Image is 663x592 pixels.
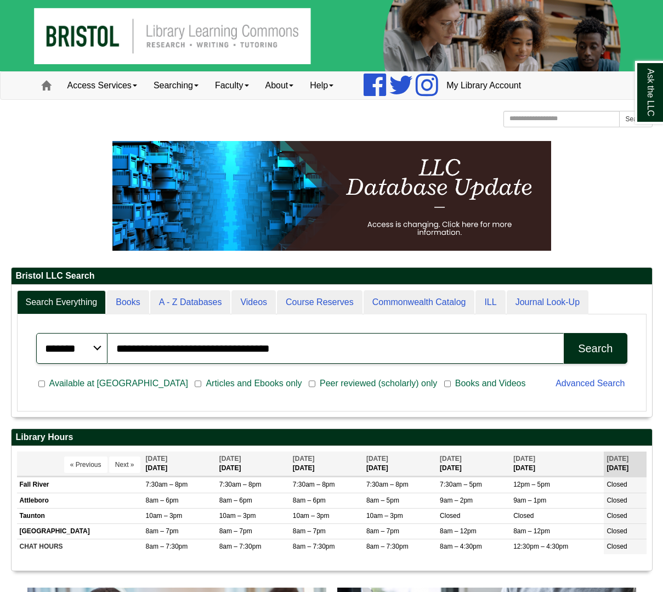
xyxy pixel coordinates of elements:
[293,455,315,463] span: [DATE]
[17,539,143,554] td: CHAT HOURS
[17,290,106,315] a: Search Everything
[607,497,627,504] span: Closed
[507,290,588,315] a: Journal Look-Up
[290,452,364,476] th: [DATE]
[112,141,551,251] img: HTML tutorial
[366,455,388,463] span: [DATE]
[302,72,342,99] a: Help
[219,497,252,504] span: 8am – 6pm
[107,290,149,315] a: Books
[17,477,143,493] td: Fall River
[607,455,628,463] span: [DATE]
[607,543,627,550] span: Closed
[513,527,550,535] span: 8am – 12pm
[578,342,613,355] div: Search
[150,290,231,315] a: A - Z Databases
[145,72,207,99] a: Searching
[38,379,45,389] input: Available at [GEOGRAPHIC_DATA]
[59,72,145,99] a: Access Services
[12,429,652,446] h2: Library Hours
[309,379,315,389] input: Peer reviewed (scholarly) only
[437,452,511,476] th: [DATE]
[440,512,460,520] span: Closed
[513,543,568,550] span: 12:30pm – 4:30pm
[146,497,179,504] span: 8am – 6pm
[451,377,530,390] span: Books and Videos
[219,455,241,463] span: [DATE]
[619,111,652,127] button: Search
[366,497,399,504] span: 8am – 5pm
[146,527,179,535] span: 8am – 7pm
[513,497,546,504] span: 9am – 1pm
[513,512,534,520] span: Closed
[231,290,276,315] a: Videos
[277,290,362,315] a: Course Reserves
[146,481,188,488] span: 7:30am – 8pm
[201,377,306,390] span: Articles and Ebooks only
[604,452,646,476] th: [DATE]
[17,523,143,539] td: [GEOGRAPHIC_DATA]
[293,497,326,504] span: 8am – 6pm
[366,543,409,550] span: 8am – 7:30pm
[293,543,335,550] span: 8am – 7:30pm
[366,512,403,520] span: 10am – 3pm
[219,512,256,520] span: 10am – 3pm
[219,481,262,488] span: 7:30am – 8pm
[475,290,505,315] a: ILL
[12,268,652,285] h2: Bristol LLC Search
[607,527,627,535] span: Closed
[17,493,143,508] td: Attleboro
[444,379,451,389] input: Books and Videos
[366,527,399,535] span: 8am – 7pm
[513,481,550,488] span: 12pm – 5pm
[17,508,143,523] td: Taunton
[564,333,627,364] button: Search
[607,512,627,520] span: Closed
[146,543,188,550] span: 8am – 7:30pm
[438,72,529,99] a: My Library Account
[511,452,604,476] th: [DATE]
[219,527,252,535] span: 8am – 7pm
[109,456,140,473] button: Next »
[293,527,326,535] span: 8am – 7pm
[146,455,168,463] span: [DATE]
[440,497,473,504] span: 9am – 2pm
[207,72,257,99] a: Faculty
[513,455,535,463] span: [DATE]
[364,452,437,476] th: [DATE]
[219,543,262,550] span: 8am – 7:30pm
[364,290,475,315] a: Commonwealth Catalog
[607,481,627,488] span: Closed
[195,379,201,389] input: Articles and Ebooks only
[440,543,482,550] span: 8am – 4:30pm
[440,527,477,535] span: 8am – 12pm
[293,481,335,488] span: 7:30am – 8pm
[143,452,217,476] th: [DATE]
[440,455,462,463] span: [DATE]
[315,377,441,390] span: Peer reviewed (scholarly) only
[440,481,482,488] span: 7:30am – 5pm
[146,512,183,520] span: 10am – 3pm
[366,481,409,488] span: 7:30am – 8pm
[556,379,625,388] a: Advanced Search
[293,512,330,520] span: 10am – 3pm
[217,452,290,476] th: [DATE]
[64,456,107,473] button: « Previous
[45,377,192,390] span: Available at [GEOGRAPHIC_DATA]
[257,72,302,99] a: About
